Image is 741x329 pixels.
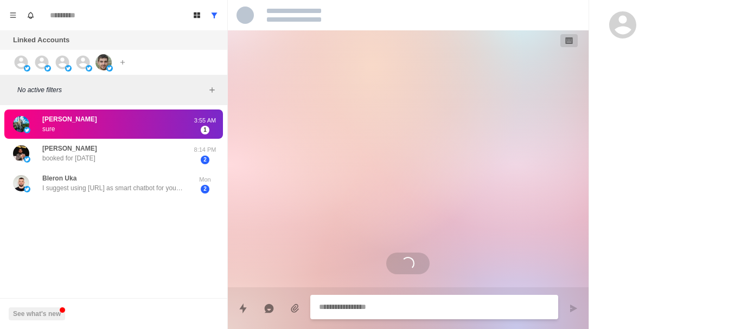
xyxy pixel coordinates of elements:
img: picture [44,65,51,72]
span: 2 [201,156,209,164]
img: picture [24,186,30,192]
img: picture [13,175,29,191]
button: Add media [284,298,306,319]
p: Mon [191,175,219,184]
img: picture [24,65,30,72]
span: 2 [201,185,209,193]
p: booked for [DATE] [42,153,95,163]
p: I suggest using [URL] as smart chatbot for you website. [42,183,183,193]
button: See what's new [9,307,65,320]
button: Board View [188,7,206,24]
p: sure [42,124,55,134]
button: Send message [563,298,584,319]
img: picture [86,65,92,72]
p: [PERSON_NAME] [42,144,97,153]
button: Show all conversations [206,7,223,24]
img: picture [95,54,112,70]
img: picture [24,156,30,163]
img: picture [106,65,113,72]
button: Add account [116,56,129,69]
button: Menu [4,7,22,24]
p: 3:55 AM [191,116,219,125]
img: picture [13,116,29,132]
button: Notifications [22,7,39,24]
img: picture [65,65,72,72]
img: picture [24,127,30,133]
p: Bleron Uka [42,173,76,183]
p: 8:14 PM [191,145,219,154]
p: [PERSON_NAME] [42,114,97,124]
button: Reply with AI [258,298,280,319]
button: Quick replies [232,298,254,319]
span: 1 [201,126,209,134]
p: Linked Accounts [13,35,69,46]
img: picture [13,145,29,162]
p: No active filters [17,85,206,95]
button: Add filters [206,83,219,96]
